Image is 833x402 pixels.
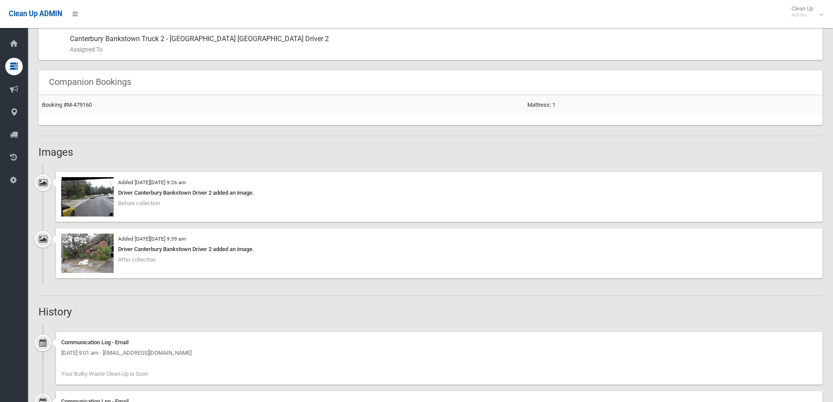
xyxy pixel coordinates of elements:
img: 2025-09-0209.39.035632715508727151724.jpg [61,234,114,273]
span: Clean Up [787,5,822,18]
div: [DATE] 9:01 am - [EMAIL_ADDRESS][DOMAIN_NAME] [61,348,817,358]
small: Admin [791,12,813,18]
small: Added [DATE][DATE] 9:26 am [118,179,186,185]
a: Booking #M-479160 [42,101,92,108]
span: Before collection [118,200,160,206]
div: Driver Canterbury Bankstown Driver 2 added an image. [61,244,817,255]
small: Assigned To [70,44,816,55]
div: Canterbury Bankstown Truck 2 - [GEOGRAPHIC_DATA] [GEOGRAPHIC_DATA] Driver 2 [70,28,816,60]
h2: Images [38,147,823,158]
header: Companion Bookings [38,73,142,91]
div: Driver Canterbury Bankstown Driver 2 added an image. [61,188,817,198]
td: Mattress: 1 [524,95,823,115]
div: Communication Log - Email [61,337,817,348]
small: Added [DATE][DATE] 9:39 am [118,236,186,242]
h2: History [38,306,823,318]
span: Your Bulky Waste Clean-Up is Soon [61,371,148,377]
span: Clean Up ADMIN [9,10,62,18]
img: 2025-09-0209.26.064550375241241858734.jpg [61,177,114,217]
span: After collection [118,256,156,263]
